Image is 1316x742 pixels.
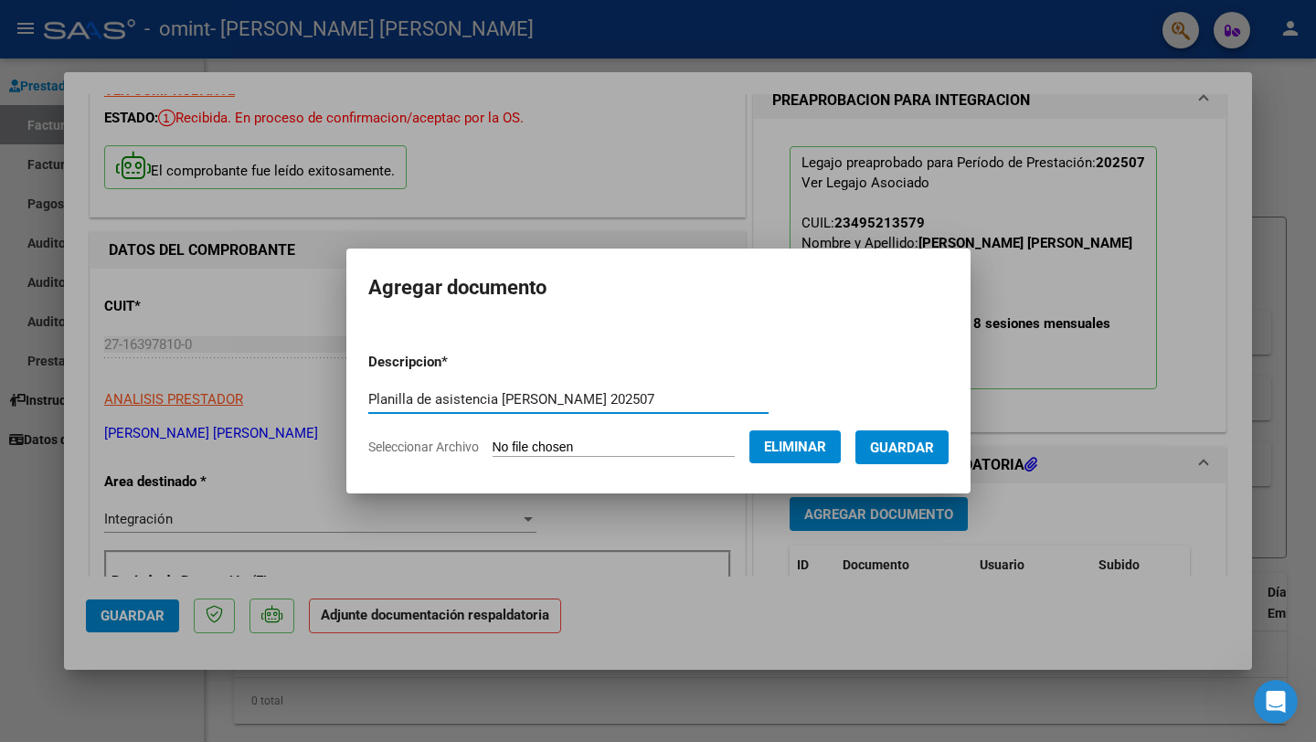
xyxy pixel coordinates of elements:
button: Guardar [855,430,949,464]
span: Seleccionar Archivo [368,440,479,454]
span: Guardar [870,440,934,456]
iframe: Intercom live chat [1254,680,1298,724]
p: Descripcion [368,352,543,373]
button: Eliminar [749,430,841,463]
span: Eliminar [764,439,826,455]
h2: Agregar documento [368,270,949,305]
